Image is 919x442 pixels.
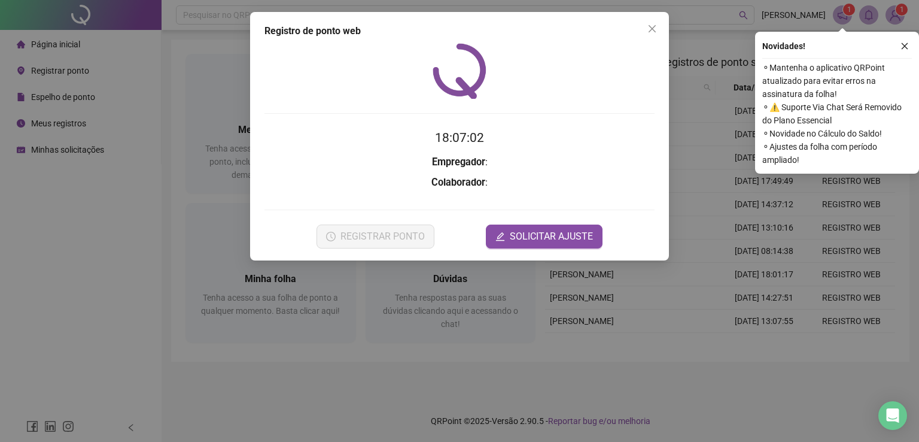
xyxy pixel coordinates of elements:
[647,24,657,34] span: close
[431,177,485,188] strong: Colaborador
[433,43,486,99] img: QRPoint
[762,101,912,127] span: ⚬ ⚠️ Suporte Via Chat Será Removido do Plano Essencial
[486,225,602,249] button: editSOLICITAR AJUSTE
[510,229,593,244] span: SOLICITAR AJUSTE
[762,140,912,166] span: ⚬ Ajustes da folha com período ampliado!
[264,24,655,38] div: Registro de ponto web
[762,61,912,101] span: ⚬ Mantenha o aplicativo QRPoint atualizado para evitar erros na assinatura da folha!
[435,131,484,145] time: 18:07:02
[432,156,485,168] strong: Empregador
[317,225,434,249] button: REGISTRAR PONTO
[495,232,505,241] span: edit
[762,40,805,53] span: Novidades !
[900,42,909,50] span: close
[264,175,655,190] h3: :
[762,127,912,140] span: ⚬ Novidade no Cálculo do Saldo!
[264,155,655,170] h3: :
[878,401,907,430] div: Open Intercom Messenger
[643,19,662,38] button: Close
